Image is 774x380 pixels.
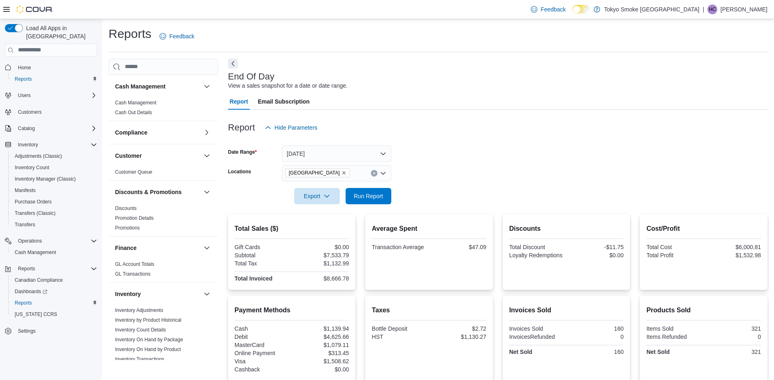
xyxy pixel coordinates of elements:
[115,271,151,277] a: GL Transactions
[235,224,349,234] h2: Total Sales ($)
[346,188,391,204] button: Run Report
[115,128,147,137] h3: Compliance
[115,337,183,342] a: Inventory On Hand by Package
[372,224,486,234] h2: Average Spent
[541,5,566,13] span: Feedback
[115,356,164,362] span: Inventory Transactions
[275,124,317,132] span: Hide Parameters
[169,32,194,40] span: Feedback
[11,247,59,257] a: Cash Management
[8,286,100,297] a: Dashboards
[293,252,349,258] div: $7,533.79
[15,107,45,117] a: Customers
[115,307,163,314] span: Inventory Adjustments
[2,123,100,134] button: Catalog
[235,350,290,356] div: Online Payment
[604,4,700,14] p: Tokyo Smoke [GEOGRAPHIC_DATA]
[293,358,349,365] div: $1,508.62
[115,261,154,267] span: GL Account Totals
[11,298,35,308] a: Reports
[11,174,79,184] a: Inventory Manager (Classic)
[8,208,100,219] button: Transfers (Classic)
[15,124,97,133] span: Catalog
[2,325,100,337] button: Settings
[258,93,310,110] span: Email Subscription
[721,4,767,14] p: [PERSON_NAME]
[509,305,624,315] h2: Invoices Sold
[568,244,623,250] div: -$11.75
[11,287,97,296] span: Dashboards
[293,244,349,250] div: $0.00
[228,149,257,155] label: Date Range
[115,317,182,323] span: Inventory by Product Historical
[15,63,34,73] a: Home
[15,221,35,228] span: Transfers
[372,305,486,315] h2: Taxes
[11,163,97,172] span: Inventory Count
[372,334,427,340] div: HST
[115,244,137,252] h3: Finance
[2,90,100,101] button: Users
[289,169,340,177] span: [GEOGRAPHIC_DATA]
[115,205,137,211] a: Discounts
[235,260,290,267] div: Total Tax
[11,74,97,84] span: Reports
[294,188,340,204] button: Export
[11,220,97,230] span: Transfers
[11,151,97,161] span: Adjustments (Classic)
[115,290,200,298] button: Inventory
[646,244,702,250] div: Total Cost
[115,290,141,298] h3: Inventory
[15,236,45,246] button: Operations
[8,173,100,185] button: Inventory Manager (Classic)
[115,152,200,160] button: Customer
[156,28,197,44] a: Feedback
[8,219,100,230] button: Transfers
[646,252,702,258] div: Total Profit
[11,275,97,285] span: Canadian Compliance
[372,244,427,250] div: Transaction Average
[109,203,218,236] div: Discounts & Promotions
[115,82,200,91] button: Cash Management
[431,334,486,340] div: $1,130.27
[509,334,565,340] div: InvoicesRefunded
[115,336,183,343] span: Inventory On Hand by Package
[202,243,212,253] button: Finance
[109,167,218,180] div: Customer
[8,247,100,258] button: Cash Management
[115,215,154,221] span: Promotion Details
[115,109,152,116] span: Cash Out Details
[23,24,97,40] span: Load All Apps in [GEOGRAPHIC_DATA]
[11,287,51,296] a: Dashboards
[18,64,31,71] span: Home
[15,107,97,117] span: Customers
[380,170,386,177] button: Open list of options
[11,309,97,319] span: Washington CCRS
[299,188,335,204] span: Export
[342,170,346,175] button: Remove Mount Pearl Commonwealth from selection in this group
[509,349,532,355] strong: Net Sold
[11,197,97,207] span: Purchase Orders
[8,274,100,286] button: Canadian Compliance
[18,141,38,148] span: Inventory
[15,210,55,217] span: Transfers (Classic)
[115,100,156,106] a: Cash Management
[15,249,56,256] span: Cash Management
[202,289,212,299] button: Inventory
[372,325,427,332] div: Bottle Deposit
[705,349,761,355] div: 321
[115,356,164,362] a: Inventory Transactions
[18,265,35,272] span: Reports
[354,192,383,200] span: Run Report
[15,140,97,150] span: Inventory
[115,327,166,333] span: Inventory Count Details
[109,26,151,42] h1: Reports
[11,197,55,207] a: Purchase Orders
[235,325,290,332] div: Cash
[230,93,248,110] span: Report
[115,82,166,91] h3: Cash Management
[235,305,349,315] h2: Payment Methods
[8,150,100,162] button: Adjustments (Classic)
